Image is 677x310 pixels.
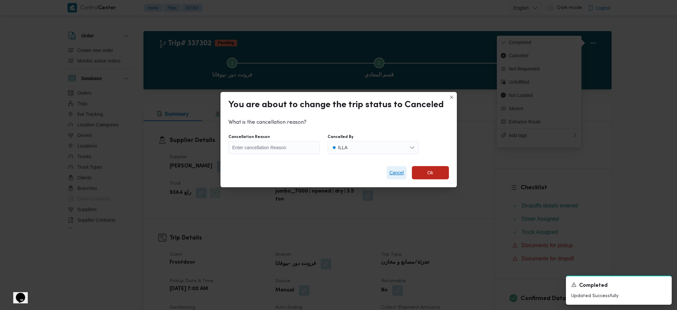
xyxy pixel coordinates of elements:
[328,141,419,154] button: ILLA
[571,292,666,299] p: Updated Successfully
[228,118,449,126] p: What is the cancellation reason?
[338,141,348,154] div: ILLA
[389,169,404,177] span: Cancel
[387,166,407,179] button: Cancel
[328,134,353,140] label: Cancelled By
[228,100,444,111] div: You are about to change the trip status to Canceled
[427,169,433,177] span: Ok
[7,284,28,303] iframe: chat widget
[412,166,449,179] button: Ok
[228,134,270,140] label: Cancellation Reason
[579,282,608,290] span: Completed
[448,93,456,101] button: Closes this modal window
[571,282,666,290] div: Notification
[228,141,320,154] input: Enter cancellation Reason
